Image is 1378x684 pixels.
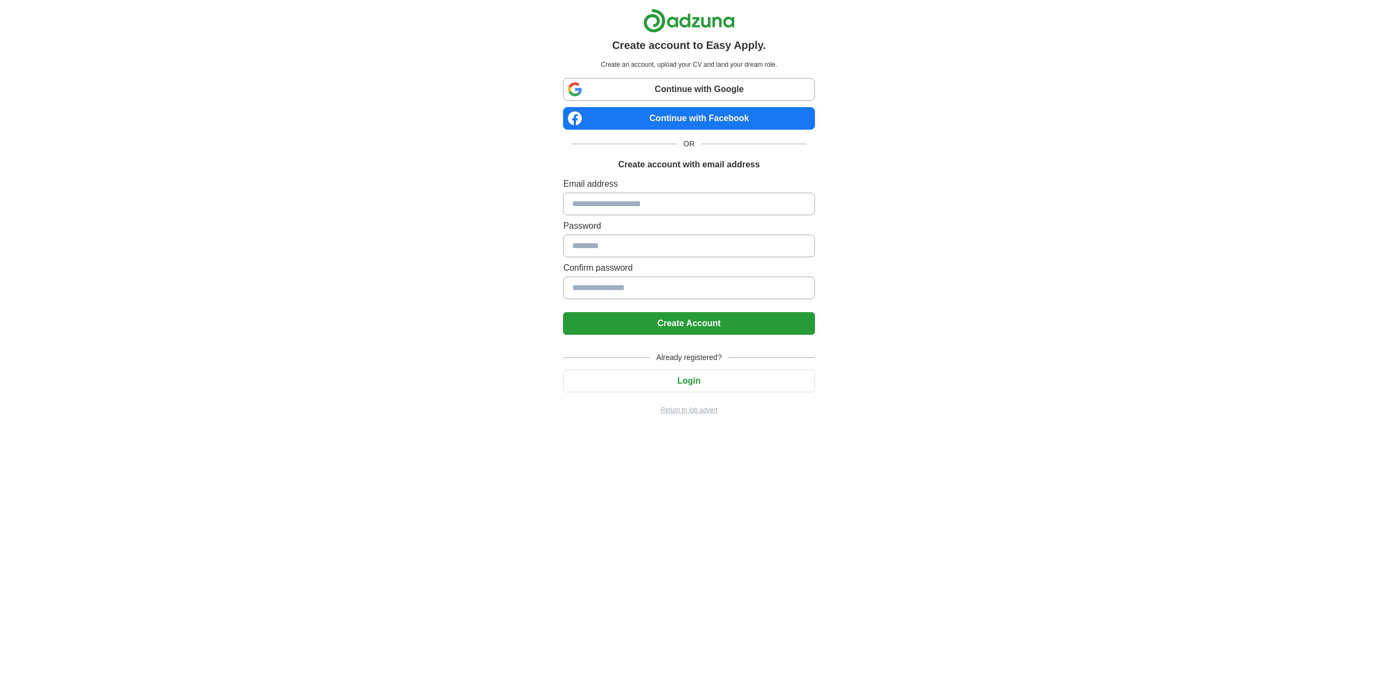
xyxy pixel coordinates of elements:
button: Create Account [563,312,814,335]
h1: Create account to Easy Apply. [612,37,766,53]
span: OR [677,138,701,150]
p: Create an account, upload your CV and land your dream role. [565,60,812,69]
label: Confirm password [563,262,814,274]
button: Login [563,370,814,392]
span: Already registered? [650,352,728,363]
img: Adzuna logo [643,9,735,33]
a: Continue with Google [563,78,814,101]
label: Email address [563,178,814,191]
h1: Create account with email address [618,158,760,171]
a: Login [563,376,814,385]
a: Return to job advert [563,405,814,415]
a: Continue with Facebook [563,107,814,130]
label: Password [563,220,814,232]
